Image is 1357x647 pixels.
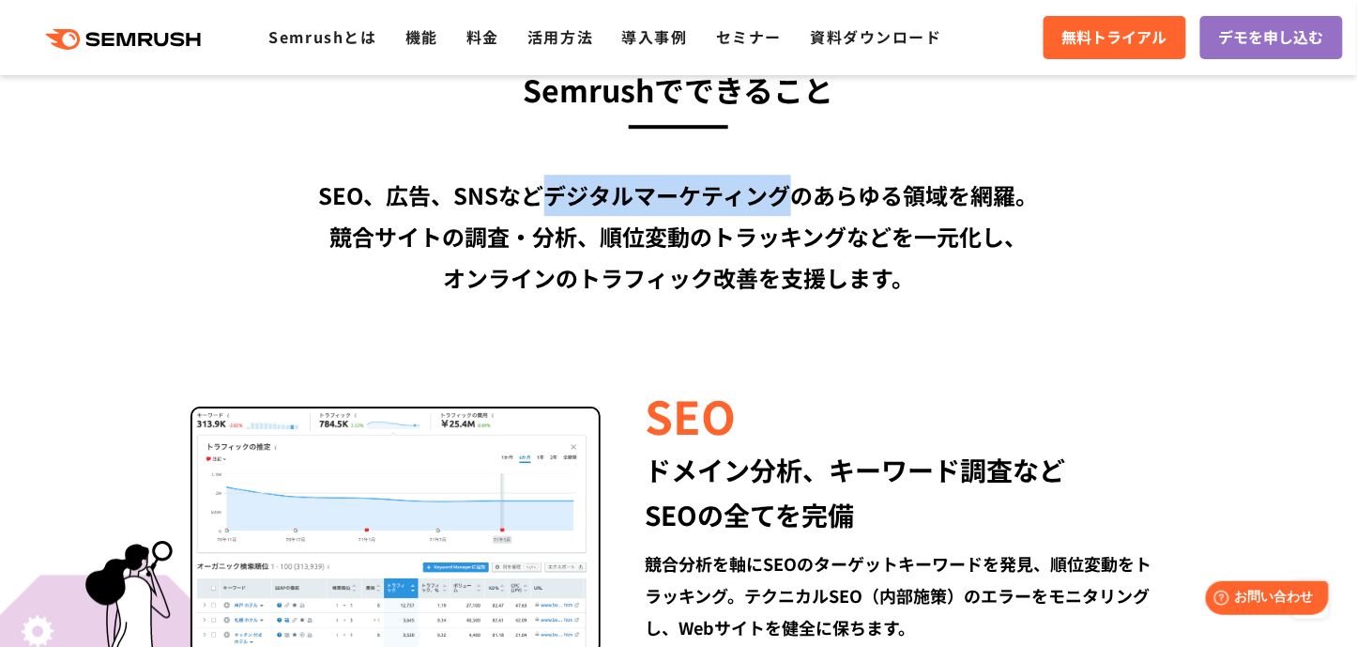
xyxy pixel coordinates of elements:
[622,25,688,48] a: 導入事例
[810,25,942,48] a: 資料ダウンロード
[1190,574,1336,626] iframe: Help widget launcher
[139,64,1218,115] h3: Semrushでできること
[1219,25,1324,50] span: デモを申し込む
[646,383,1166,447] div: SEO
[646,447,1166,537] div: ドメイン分析、キーワード調査など SEOの全てを完備
[527,25,593,48] a: 活用方法
[646,547,1166,643] div: 競合分析を軸にSEOのターゲットキーワードを発見、順位変動をトラッキング。テクニカルSEO（内部施策）のエラーをモニタリングし、Webサイトを健全に保ちます。
[466,25,499,48] a: 料金
[268,25,376,48] a: Semrushとは
[1200,16,1343,59] a: デモを申し込む
[716,25,782,48] a: セミナー
[139,175,1218,299] div: SEO、広告、SNSなどデジタルマーケティングのあらゆる領域を網羅。 競合サイトの調査・分析、順位変動のトラッキングなどを一元化し、 オンラインのトラフィック改善を支援します。
[1062,25,1167,50] span: 無料トライアル
[1044,16,1186,59] a: 無料トライアル
[405,25,438,48] a: 機能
